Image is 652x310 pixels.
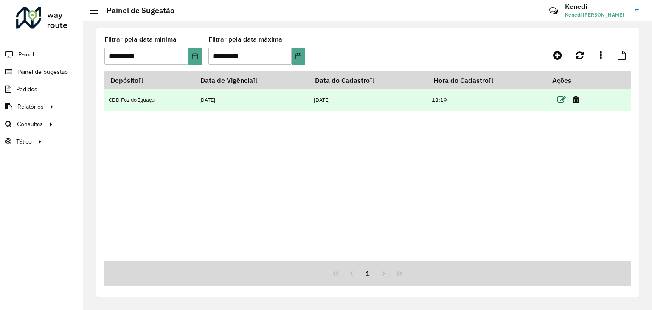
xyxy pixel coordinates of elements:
button: Choose Date [188,48,202,65]
a: Excluir [573,94,579,105]
button: Choose Date [292,48,305,65]
td: 18:19 [427,89,546,111]
th: Data de Vigência [194,71,309,89]
button: 1 [360,265,376,282]
th: Data do Cadastro [309,71,427,89]
a: Contato Rápido [545,2,563,20]
span: Painel [18,50,34,59]
span: Relatórios [17,102,44,111]
span: Kenedi [PERSON_NAME] [565,11,629,19]
h3: Kenedi [565,3,629,11]
span: Consultas [17,120,43,129]
h2: Painel de Sugestão [98,6,174,15]
th: Ações [546,71,597,89]
span: Tático [16,137,32,146]
td: CDD Foz do Iguaçu [104,89,194,111]
th: Hora do Cadastro [427,71,546,89]
span: Painel de Sugestão [17,68,68,76]
span: Pedidos [16,85,37,94]
td: [DATE] [309,89,427,111]
td: [DATE] [194,89,309,111]
label: Filtrar pela data mínima [104,34,177,45]
a: Editar [557,94,566,105]
th: Depósito [104,71,194,89]
label: Filtrar pela data máxima [208,34,282,45]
